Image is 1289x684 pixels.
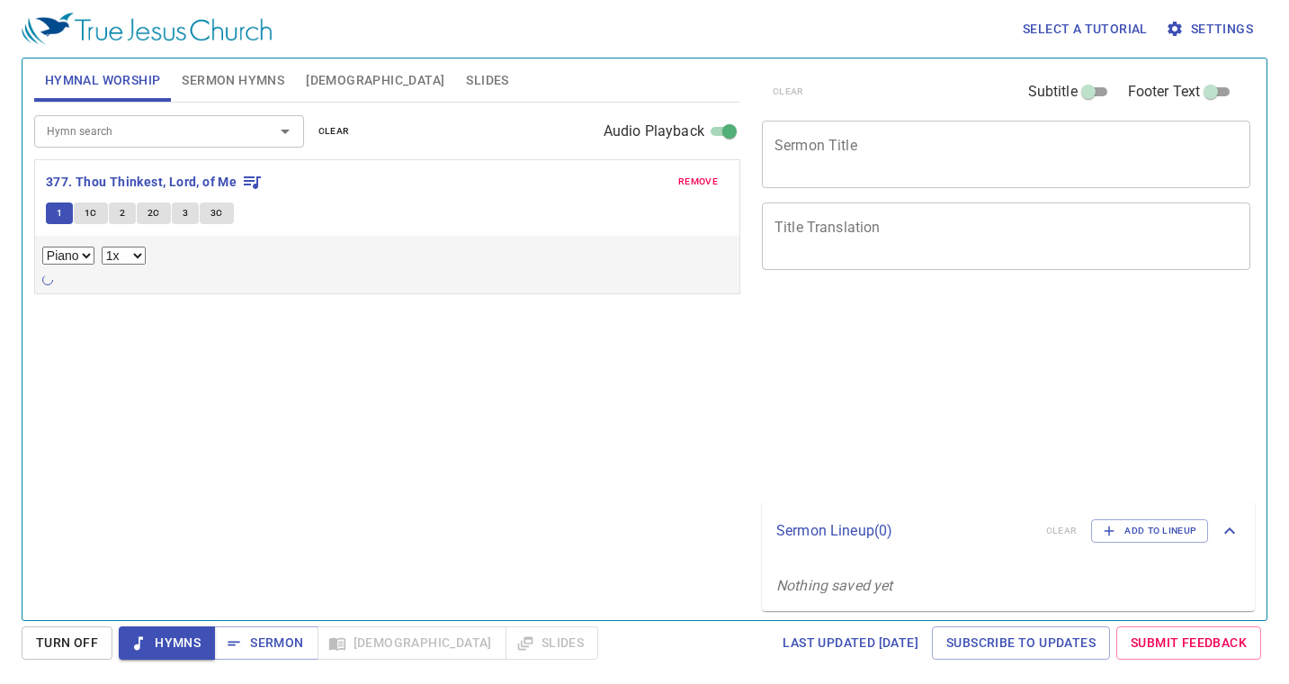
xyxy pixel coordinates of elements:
p: Sermon Lineup ( 0 ) [776,520,1032,542]
span: Select a tutorial [1023,18,1148,40]
span: Sermon Hymns [182,69,284,92]
a: Last updated [DATE] [775,626,926,660]
button: Turn Off [22,626,112,660]
button: 377. Thou Thinkest, Lord, of Me [46,171,263,193]
span: Sermon [228,632,303,654]
span: 2C [148,205,160,221]
span: [DEMOGRAPHIC_DATA] [306,69,444,92]
button: 3C [200,202,234,224]
span: Submit Feedback [1131,632,1247,654]
span: Settings [1169,18,1253,40]
span: Audio Playback [604,121,704,142]
span: Slides [466,69,508,92]
span: Hymnal Worship [45,69,161,92]
button: Select a tutorial [1016,13,1155,46]
div: Sermon Lineup(0)clearAdd to Lineup [762,501,1255,561]
span: Add to Lineup [1103,523,1196,539]
span: 3 [183,205,188,221]
button: 2C [137,202,171,224]
button: 2 [109,202,136,224]
button: clear [308,121,361,142]
span: 1C [85,205,97,221]
select: Playback Rate [102,247,146,265]
span: remove [678,174,718,190]
span: Hymns [133,632,201,654]
button: 3 [172,202,199,224]
button: 1 [46,202,73,224]
span: Footer Text [1128,81,1201,103]
span: clear [318,123,350,139]
select: Select Track [42,247,94,265]
i: Nothing saved yet [776,577,893,594]
button: Settings [1162,13,1260,46]
a: Submit Feedback [1116,626,1261,660]
img: True Jesus Church [22,13,272,45]
button: Hymns [119,626,215,660]
span: 3C [210,205,223,221]
button: 1C [74,202,108,224]
b: 377. Thou Thinkest, Lord, of Me [46,171,237,193]
span: Subscribe to Updates [946,632,1096,654]
span: Turn Off [36,632,98,654]
span: Subtitle [1028,81,1078,103]
button: Open [273,119,298,144]
button: remove [667,171,729,193]
iframe: from-child [755,289,1155,494]
span: Last updated [DATE] [783,632,918,654]
a: Subscribe to Updates [932,626,1110,660]
span: 1 [57,205,62,221]
button: Sermon [214,626,318,660]
button: Add to Lineup [1091,519,1208,543]
span: 2 [120,205,125,221]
